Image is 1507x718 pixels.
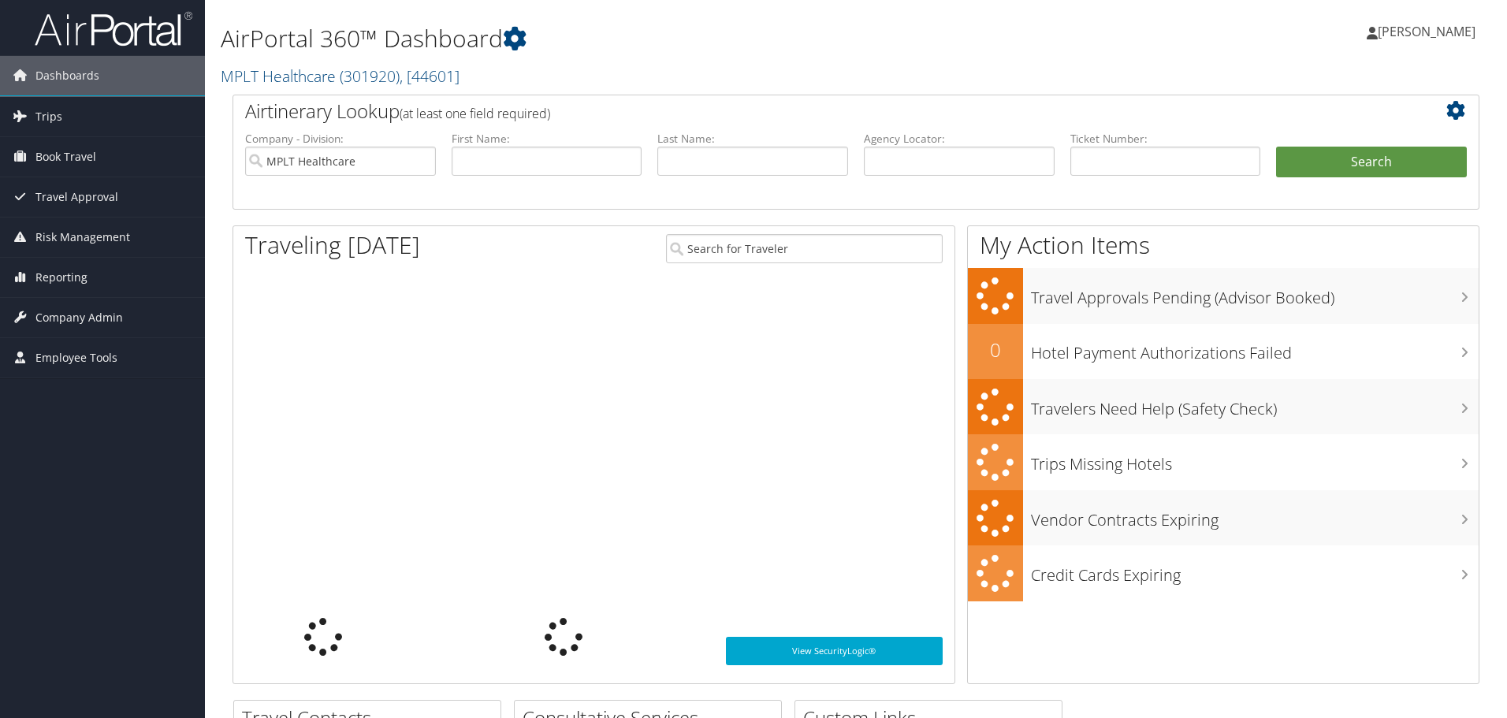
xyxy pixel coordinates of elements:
[35,177,118,217] span: Travel Approval
[1031,334,1479,364] h3: Hotel Payment Authorizations Failed
[1031,501,1479,531] h3: Vendor Contracts Expiring
[1031,279,1479,309] h3: Travel Approvals Pending (Advisor Booked)
[35,10,192,47] img: airportal-logo.png
[221,22,1068,55] h1: AirPortal 360™ Dashboard
[221,65,460,87] a: MPLT Healthcare
[245,98,1363,125] h2: Airtinerary Lookup
[1031,445,1479,475] h3: Trips Missing Hotels
[657,131,848,147] label: Last Name:
[968,545,1479,601] a: Credit Cards Expiring
[245,229,420,262] h1: Traveling [DATE]
[35,338,117,378] span: Employee Tools
[968,337,1023,363] h2: 0
[452,131,642,147] label: First Name:
[35,56,99,95] span: Dashboards
[1378,23,1475,40] span: [PERSON_NAME]
[340,65,400,87] span: ( 301920 )
[1031,556,1479,586] h3: Credit Cards Expiring
[35,258,87,297] span: Reporting
[1031,390,1479,420] h3: Travelers Need Help (Safety Check)
[968,379,1479,435] a: Travelers Need Help (Safety Check)
[245,131,436,147] label: Company - Division:
[968,268,1479,324] a: Travel Approvals Pending (Advisor Booked)
[35,218,130,257] span: Risk Management
[968,434,1479,490] a: Trips Missing Hotels
[968,229,1479,262] h1: My Action Items
[400,105,550,122] span: (at least one field required)
[35,137,96,177] span: Book Travel
[968,490,1479,546] a: Vendor Contracts Expiring
[666,234,943,263] input: Search for Traveler
[35,97,62,136] span: Trips
[35,298,123,337] span: Company Admin
[968,324,1479,379] a: 0Hotel Payment Authorizations Failed
[1070,131,1261,147] label: Ticket Number:
[400,65,460,87] span: , [ 44601 ]
[726,637,943,665] a: View SecurityLogic®
[864,131,1055,147] label: Agency Locator:
[1367,8,1491,55] a: [PERSON_NAME]
[1276,147,1467,178] button: Search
